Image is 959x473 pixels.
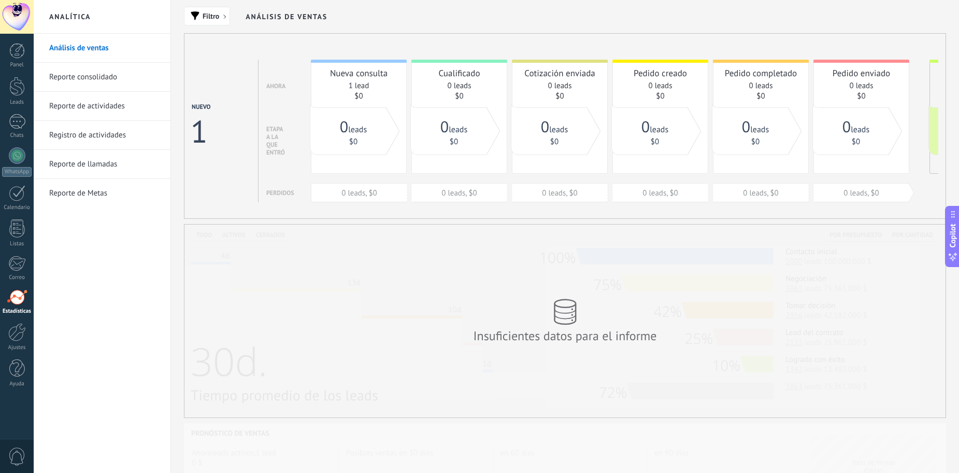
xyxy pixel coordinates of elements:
[651,137,659,147] a: $0
[354,91,363,101] a: $0
[849,81,873,91] a: 0 leads
[612,188,708,198] div: 0 leads, $0
[656,91,664,101] a: $0
[49,63,160,92] a: Reporte consolidado
[349,137,357,147] a: $0
[317,67,401,79] div: Nueva consulta
[34,121,170,150] li: Registro de actividades
[440,124,467,135] a: 0leads
[203,12,219,20] span: Filtro
[455,91,463,101] a: $0
[49,121,160,150] a: Registro de actividades
[555,91,564,101] a: $0
[2,204,32,211] div: Calendario
[756,91,765,101] a: $0
[2,132,32,139] div: Chats
[2,344,32,351] div: Ajustes
[813,188,909,198] div: 0 leads, $0
[34,150,170,179] li: Reporte de llamadas
[49,150,160,179] a: Reporte de llamadas
[340,124,367,135] a: 0leads
[742,117,750,137] span: 0
[819,67,904,79] div: Pedido enviado
[541,124,568,135] a: 0leads
[266,126,285,157] div: Etapa a la que entró
[2,308,32,315] div: Estadísticas
[713,188,809,198] div: 0 leads, $0
[34,34,170,63] li: Análisis de ventas
[34,92,170,121] li: Reporte de actividades
[440,117,449,137] span: 0
[518,67,602,79] div: Cotización enviada
[340,117,348,137] span: 0
[191,111,206,151] div: 1
[2,167,32,177] div: WhatsApp
[49,92,160,121] a: Reporte de actividades
[417,67,502,79] div: Cualificado
[842,124,869,135] a: 0leads
[852,137,860,147] a: $0
[548,81,571,91] a: 0 leads
[447,81,471,91] a: 0 leads
[34,63,170,92] li: Reporte consolidado
[2,274,32,281] div: Correo
[266,82,285,90] div: Ahora
[192,103,211,111] div: Nuevo
[266,189,294,197] div: Perdidos
[49,179,160,208] a: Reporte de Metas
[184,7,230,25] button: Filtro
[948,224,958,248] span: Copilot
[34,179,170,207] li: Reporte de Metas
[541,117,549,137] span: 0
[450,137,458,147] a: $0
[857,91,865,101] a: $0
[648,81,672,91] a: 0 leads
[618,67,703,79] div: Pedido creado
[311,188,407,198] div: 0 leads, $0
[751,137,760,147] a: $0
[2,62,32,68] div: Panel
[472,328,659,344] div: Insuficientes datos para el informe
[842,117,851,137] span: 0
[411,188,507,198] div: 0 leads, $0
[2,99,32,106] div: Leads
[349,81,369,91] a: 1 lead
[742,124,769,135] a: 0leads
[49,34,160,63] a: Análisis de ventas
[641,117,650,137] span: 0
[641,124,668,135] a: 0leads
[719,67,803,79] div: Pedido completado
[512,188,608,198] div: 0 leads, $0
[2,381,32,387] div: Ayuda
[550,137,559,147] a: $0
[749,81,772,91] a: 0 leads
[2,241,32,247] div: Listas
